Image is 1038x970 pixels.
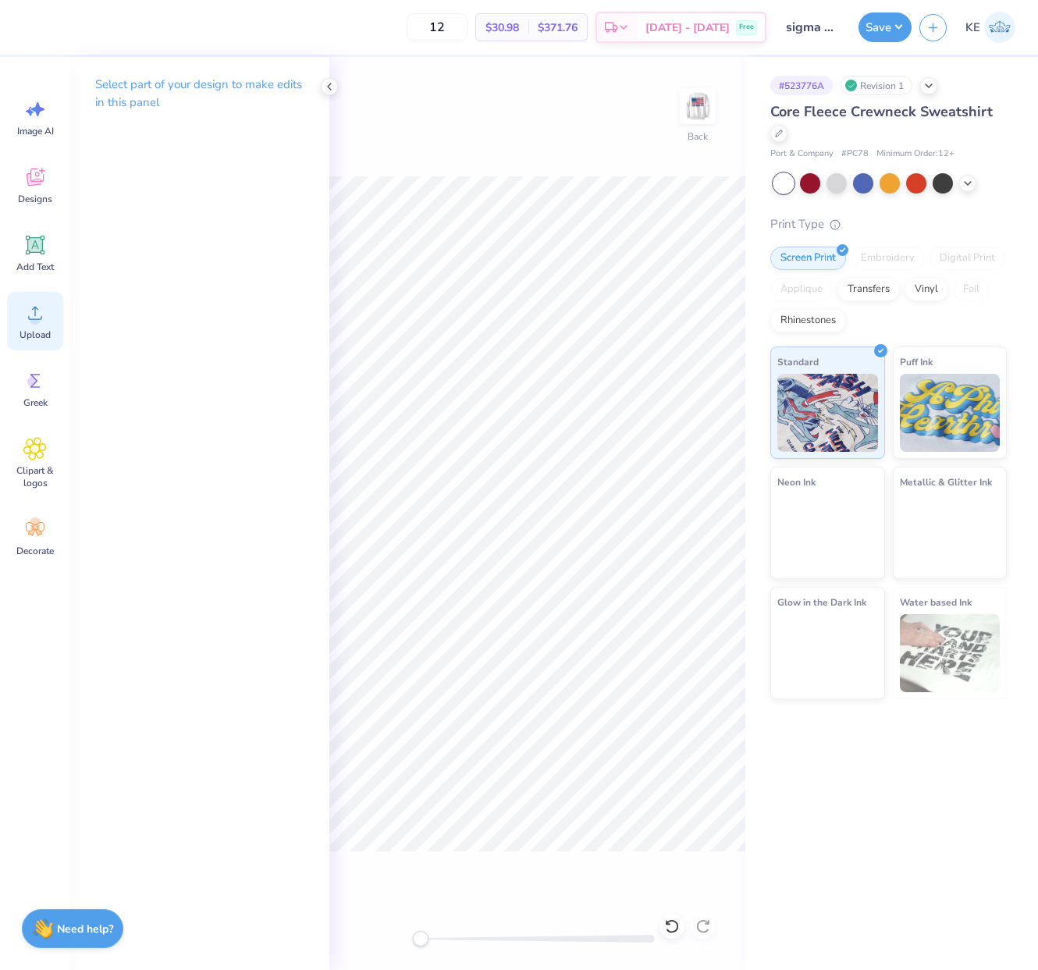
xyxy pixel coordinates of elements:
img: Standard [777,374,878,452]
span: Core Fleece Crewneck Sweatshirt [770,102,993,121]
div: Back [688,130,708,144]
img: Neon Ink [777,494,878,572]
span: Image AI [17,125,54,137]
div: Print Type [770,215,1007,233]
p: Select part of your design to make edits in this panel [95,76,304,112]
span: Water based Ink [900,594,972,610]
span: Metallic & Glitter Ink [900,474,992,490]
input: Untitled Design [774,12,851,43]
img: Puff Ink [900,374,1001,452]
img: Metallic & Glitter Ink [900,494,1001,572]
img: Kent Everic Delos Santos [984,12,1015,43]
span: Puff Ink [900,354,933,370]
input: – – [407,13,467,41]
img: Back [682,91,713,122]
span: Port & Company [770,147,834,161]
span: Free [739,22,754,33]
div: Accessibility label [413,931,428,947]
span: Add Text [16,261,54,273]
div: Screen Print [770,247,846,270]
span: Glow in the Dark Ink [777,594,866,610]
div: Digital Print [930,247,1005,270]
span: [DATE] - [DATE] [645,20,730,36]
span: Designs [18,193,52,205]
span: $371.76 [538,20,578,36]
span: # PC78 [841,147,869,161]
div: Applique [770,278,833,301]
div: Rhinestones [770,309,846,332]
button: Save [858,12,912,42]
span: KE [965,19,980,37]
div: Foil [953,278,990,301]
div: Transfers [837,278,900,301]
img: Water based Ink [900,614,1001,692]
div: Vinyl [905,278,948,301]
div: Revision 1 [841,76,912,95]
div: Embroidery [851,247,925,270]
span: Decorate [16,545,54,557]
strong: Need help? [57,922,113,936]
span: Greek [23,396,48,409]
span: Clipart & logos [9,464,61,489]
span: Upload [20,329,51,341]
span: Neon Ink [777,474,816,490]
div: # 523776A [770,76,833,95]
span: Minimum Order: 12 + [876,147,954,161]
a: KE [958,12,1022,43]
span: Standard [777,354,819,370]
span: $30.98 [485,20,519,36]
img: Glow in the Dark Ink [777,614,878,692]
